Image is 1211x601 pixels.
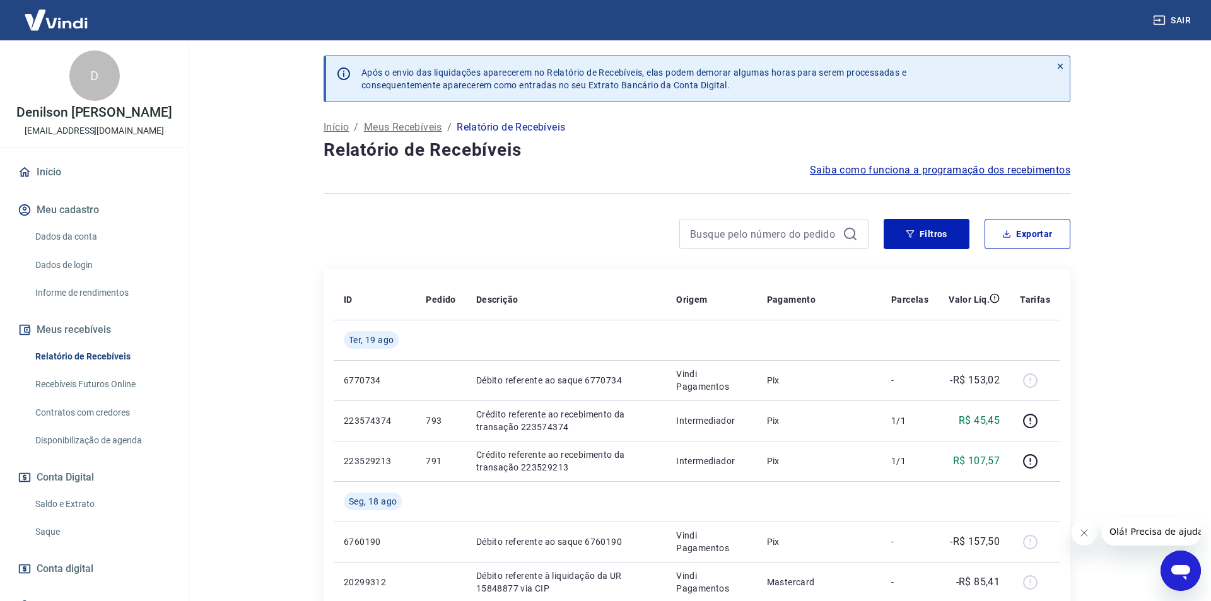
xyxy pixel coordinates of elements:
[767,535,871,548] p: Pix
[344,535,406,548] p: 6760190
[953,453,1000,469] p: R$ 107,57
[457,120,565,135] p: Relatório de Recebíveis
[426,455,455,467] p: 791
[767,414,871,427] p: Pix
[426,414,455,427] p: 793
[364,120,442,135] a: Meus Recebíveis
[8,9,106,19] span: Olá! Precisa de ajuda?
[891,414,928,427] p: 1/1
[1102,518,1201,546] iframe: Mensagem da empresa
[1020,293,1050,306] p: Tarifas
[30,400,173,426] a: Contratos com credores
[344,455,406,467] p: 223529213
[69,50,120,101] div: D
[30,519,173,545] a: Saque
[949,293,990,306] p: Valor Líq.
[344,414,406,427] p: 223574374
[30,224,173,250] a: Dados da conta
[956,575,1000,590] p: -R$ 85,41
[25,124,164,137] p: [EMAIL_ADDRESS][DOMAIN_NAME]
[15,316,173,344] button: Meus recebíveis
[676,414,746,427] p: Intermediador
[810,163,1070,178] a: Saiba como funciona a programação dos recebimentos
[891,374,928,387] p: -
[891,293,928,306] p: Parcelas
[30,252,173,278] a: Dados de login
[16,106,172,119] p: Denilson [PERSON_NAME]
[15,555,173,583] a: Conta digital
[344,293,353,306] p: ID
[676,293,707,306] p: Origem
[349,334,394,346] span: Ter, 19 ago
[324,120,349,135] a: Início
[767,576,871,588] p: Mastercard
[476,448,656,474] p: Crédito referente ao recebimento da transação 223529213
[1161,551,1201,591] iframe: Botão para abrir a janela de mensagens
[690,225,838,243] input: Busque pelo número do pedido
[767,374,871,387] p: Pix
[676,455,746,467] p: Intermediador
[30,491,173,517] a: Saldo e Extrato
[767,293,816,306] p: Pagamento
[30,344,173,370] a: Relatório de Recebíveis
[30,371,173,397] a: Recebíveis Futuros Online
[344,576,406,588] p: 20299312
[476,569,656,595] p: Débito referente à liquidação da UR 15848877 via CIP
[15,464,173,491] button: Conta Digital
[344,374,406,387] p: 6770734
[985,219,1070,249] button: Exportar
[426,293,455,306] p: Pedido
[37,560,93,578] span: Conta digital
[15,1,97,39] img: Vindi
[884,219,969,249] button: Filtros
[676,529,746,554] p: Vindi Pagamentos
[950,534,1000,549] p: -R$ 157,50
[676,569,746,595] p: Vindi Pagamentos
[959,413,1000,428] p: R$ 45,45
[15,158,173,186] a: Início
[476,408,656,433] p: Crédito referente ao recebimento da transação 223574374
[950,373,1000,388] p: -R$ 153,02
[324,137,1070,163] h4: Relatório de Recebíveis
[30,428,173,453] a: Disponibilização de agenda
[891,455,928,467] p: 1/1
[891,576,928,588] p: -
[891,535,928,548] p: -
[676,368,746,393] p: Vindi Pagamentos
[476,293,518,306] p: Descrição
[361,66,906,91] p: Após o envio das liquidações aparecerem no Relatório de Recebíveis, elas podem demorar algumas ho...
[30,280,173,306] a: Informe de rendimentos
[1150,9,1196,32] button: Sair
[476,535,656,548] p: Débito referente ao saque 6760190
[15,196,173,224] button: Meu cadastro
[354,120,358,135] p: /
[349,495,397,508] span: Seg, 18 ago
[1072,520,1097,546] iframe: Fechar mensagem
[767,455,871,467] p: Pix
[447,120,452,135] p: /
[476,374,656,387] p: Débito referente ao saque 6770734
